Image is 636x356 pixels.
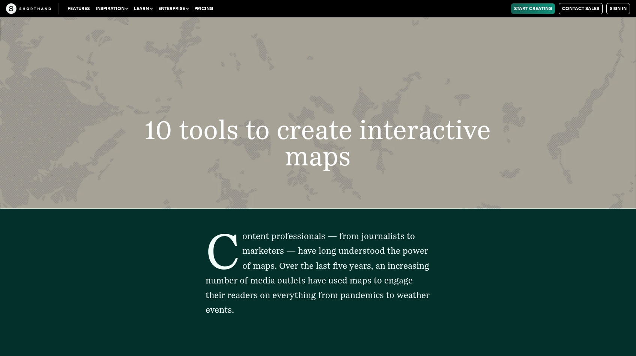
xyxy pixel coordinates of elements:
a: Sign in [606,3,630,14]
button: Enterprise [155,3,191,14]
img: The Craft [6,3,51,14]
h1: 10 tools to create interactive maps [105,117,531,170]
a: Pricing [191,3,216,14]
a: Contact Sales [559,3,603,14]
a: Start Creating [511,3,555,14]
a: Features [65,3,93,14]
button: Learn [131,3,155,14]
button: Inspiration [93,3,131,14]
span: Content professionals — from journalists to marketers — have long understood the power of maps. O... [206,231,430,315]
